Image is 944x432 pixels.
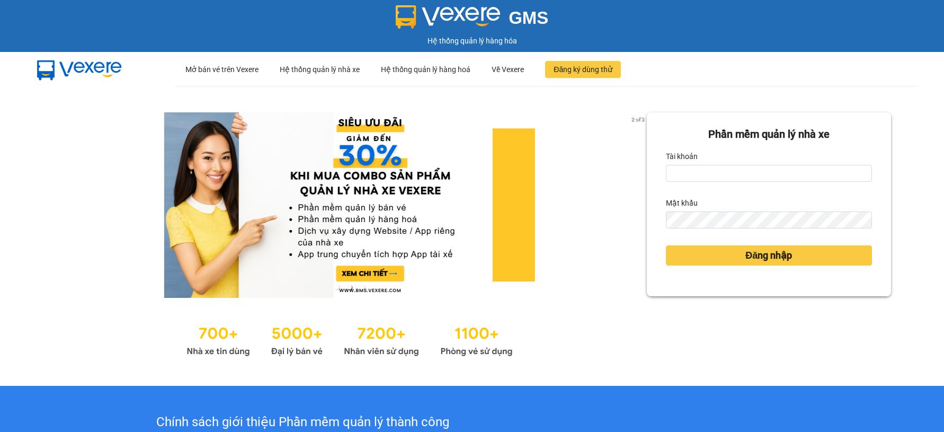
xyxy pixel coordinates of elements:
[186,319,513,359] img: Statistics.png
[545,61,621,78] button: Đăng ký dùng thử
[348,285,352,289] li: slide item 2
[666,195,698,211] label: Mật khẩu
[632,112,647,298] button: next slide / item
[396,16,549,24] a: GMS
[335,285,339,289] li: slide item 1
[53,112,68,298] button: previous slide / item
[3,35,941,47] div: Hệ thống quản lý hàng hóa
[396,5,501,29] img: logo 2
[628,112,647,126] p: 2 of 3
[509,8,548,28] span: GMS
[666,165,872,182] input: Tài khoản
[666,245,872,266] button: Đăng nhập
[666,211,872,228] input: Mật khẩu
[492,52,524,86] div: Về Vexere
[745,248,792,263] span: Đăng nhập
[666,126,872,143] div: Phần mềm quản lý nhà xe
[280,52,360,86] div: Hệ thống quản lý nhà xe
[666,148,698,165] label: Tài khoản
[185,52,259,86] div: Mở bán vé trên Vexere
[26,52,132,87] img: mbUUG5Q.png
[381,52,470,86] div: Hệ thống quản lý hàng hoá
[360,285,364,289] li: slide item 3
[554,64,612,75] span: Đăng ký dùng thử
